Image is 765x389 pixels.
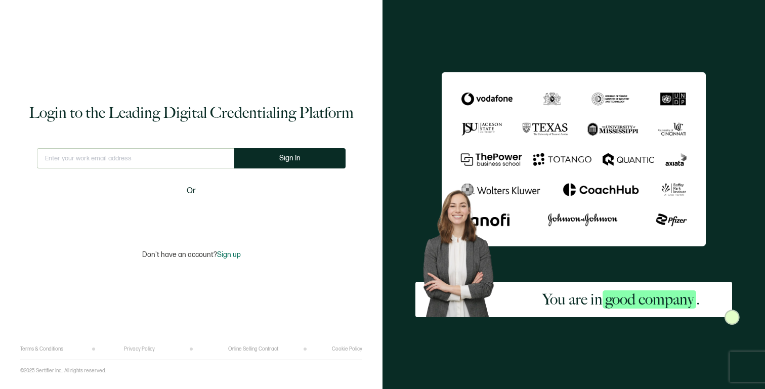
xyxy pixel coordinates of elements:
[142,250,241,259] p: Don't have an account?
[542,289,700,310] h2: You are in .
[128,204,254,226] iframe: Sign in with Google Button
[234,148,346,168] button: Sign In
[20,346,63,352] a: Terms & Conditions
[187,185,196,197] span: Or
[124,346,155,352] a: Privacy Policy
[29,103,354,123] h1: Login to the Leading Digital Credentialing Platform
[725,310,740,325] img: Sertifier Login
[228,346,278,352] a: Online Selling Contract
[415,184,511,317] img: Sertifier Login - You are in <span class="strong-h">good company</span>. Hero
[279,154,301,162] span: Sign In
[217,250,241,259] span: Sign up
[603,290,696,309] span: good company
[37,148,234,168] input: Enter your work email address
[20,368,106,374] p: ©2025 Sertifier Inc.. All rights reserved.
[442,72,706,246] img: Sertifier Login - You are in <span class="strong-h">good company</span>.
[332,346,362,352] a: Cookie Policy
